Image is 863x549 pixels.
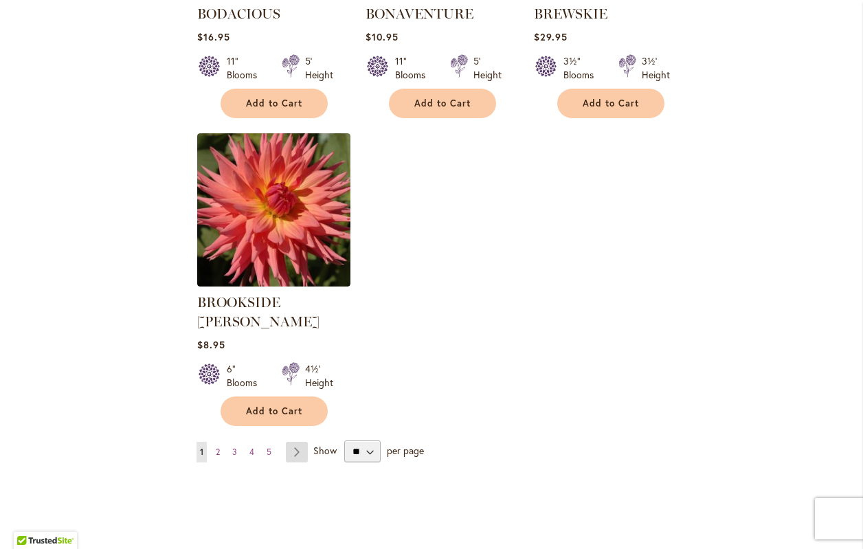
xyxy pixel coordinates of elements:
[395,54,434,82] div: 11" Blooms
[197,30,230,43] span: $16.95
[305,54,333,82] div: 5' Height
[642,54,670,82] div: 3½' Height
[227,362,265,390] div: 6" Blooms
[229,442,240,462] a: 3
[232,447,237,457] span: 3
[10,500,49,539] iframe: Launch Accessibility Center
[563,54,602,82] div: 3½" Blooms
[197,276,350,289] a: BROOKSIDE CHERI
[200,447,203,457] span: 1
[197,338,225,351] span: $8.95
[227,54,265,82] div: 11" Blooms
[197,5,280,22] a: BODACIOUS
[212,442,223,462] a: 2
[221,89,328,118] button: Add to Cart
[305,362,333,390] div: 4½' Height
[267,447,271,457] span: 5
[473,54,502,82] div: 5' Height
[534,30,568,43] span: $29.95
[216,447,220,457] span: 2
[557,89,664,118] button: Add to Cart
[583,98,639,109] span: Add to Cart
[389,89,496,118] button: Add to Cart
[313,444,337,457] span: Show
[246,405,302,417] span: Add to Cart
[366,30,399,43] span: $10.95
[366,5,473,22] a: BONAVENTURE
[534,5,607,22] a: BREWSKIE
[197,133,350,287] img: BROOKSIDE CHERI
[263,442,275,462] a: 5
[249,447,254,457] span: 4
[387,444,424,457] span: per page
[246,442,258,462] a: 4
[246,98,302,109] span: Add to Cart
[414,98,471,109] span: Add to Cart
[221,396,328,426] button: Add to Cart
[197,294,320,330] a: BROOKSIDE [PERSON_NAME]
